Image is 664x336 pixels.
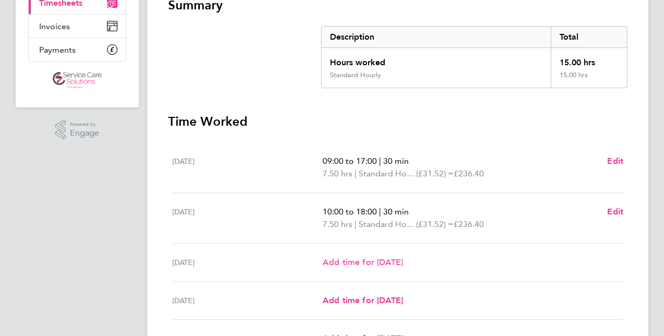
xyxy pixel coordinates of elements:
[28,72,126,89] a: Go to home page
[55,120,100,140] a: Powered byEngage
[70,120,99,129] span: Powered by
[454,219,484,229] span: £236.40
[551,71,627,88] div: 15.00 hrs
[551,27,627,47] div: Total
[39,21,70,31] span: Invoices
[354,219,357,229] span: |
[322,48,551,71] div: Hours worked
[330,71,381,79] div: Standard Hourly
[416,169,454,178] span: (£31.52) =
[323,207,377,217] span: 10:00 to 18:00
[70,129,99,138] span: Engage
[172,294,323,307] div: [DATE]
[551,48,627,71] div: 15.00 hrs
[323,256,403,269] a: Add time for [DATE]
[168,113,627,130] h3: Time Worked
[383,156,409,166] span: 30 min
[323,219,352,229] span: 7.50 hrs
[454,169,484,178] span: £236.40
[354,169,357,178] span: |
[323,169,352,178] span: 7.50 hrs
[39,45,76,55] span: Payments
[322,27,551,47] div: Description
[383,207,409,217] span: 30 min
[53,72,102,89] img: servicecare-logo-retina.png
[359,167,416,180] span: Standard Hourly
[172,256,323,269] div: [DATE]
[607,155,623,167] a: Edit
[323,294,403,307] a: Add time for [DATE]
[29,38,126,61] a: Payments
[321,26,627,88] div: Summary
[172,206,323,231] div: [DATE]
[323,257,403,267] span: Add time for [DATE]
[607,207,623,217] span: Edit
[379,156,381,166] span: |
[323,295,403,305] span: Add time for [DATE]
[172,155,323,180] div: [DATE]
[359,218,416,231] span: Standard Hourly
[323,156,377,166] span: 09:00 to 17:00
[29,15,126,38] a: Invoices
[607,206,623,218] a: Edit
[379,207,381,217] span: |
[416,219,454,229] span: (£31.52) =
[607,156,623,166] span: Edit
